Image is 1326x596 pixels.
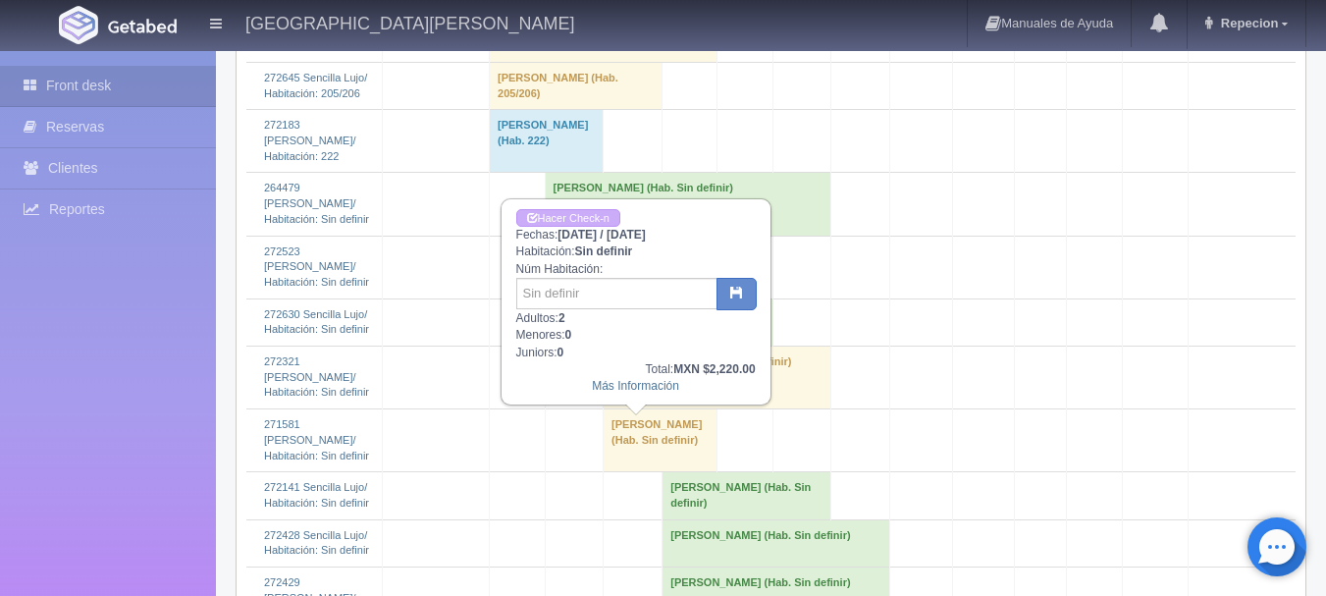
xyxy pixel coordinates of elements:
[264,308,369,336] a: 272630 Sencilla Lujo/Habitación: Sin definir
[516,278,717,309] input: Sin definir
[663,472,831,519] td: [PERSON_NAME] (Hab. Sin definir)
[108,19,177,33] img: Getabed
[565,328,572,342] b: 0
[264,245,369,288] a: 272523 [PERSON_NAME]/Habitación: Sin definir
[516,361,756,378] div: Total:
[264,119,356,161] a: 272183 [PERSON_NAME]/Habitación: 222
[604,409,717,472] td: [PERSON_NAME] (Hab. Sin definir)
[592,379,679,393] a: Más Información
[557,228,646,242] b: [DATE] / [DATE]
[264,418,369,461] a: 271581 [PERSON_NAME]/Habitación: Sin definir
[663,519,889,567] td: [PERSON_NAME] (Hab. Sin definir)
[545,173,831,236] td: [PERSON_NAME] (Hab. Sin definir)
[490,110,604,173] td: [PERSON_NAME] (Hab. 222)
[245,10,574,34] h4: [GEOGRAPHIC_DATA][PERSON_NAME]
[264,481,369,509] a: 272141 Sencilla Lujo/Habitación: Sin definir
[264,72,367,99] a: 272645 Sencilla Lujo/Habitación: 205/206
[264,355,369,398] a: 272321 [PERSON_NAME]/Habitación: Sin definir
[1216,16,1279,30] span: Repecion
[264,529,369,557] a: 272428 Sencilla Lujo/Habitación: Sin definir
[59,6,98,44] img: Getabed
[557,346,564,359] b: 0
[673,362,755,376] b: MXN $2,220.00
[490,62,663,109] td: [PERSON_NAME] (Hab. 205/206)
[575,244,633,258] b: Sin definir
[503,200,769,404] div: Fechas: Habitación: Núm Habitación: Adultos: Menores: Juniors:
[558,311,565,325] b: 2
[264,182,369,224] a: 264479 [PERSON_NAME]/Habitación: Sin definir
[516,209,620,228] a: Hacer Check-in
